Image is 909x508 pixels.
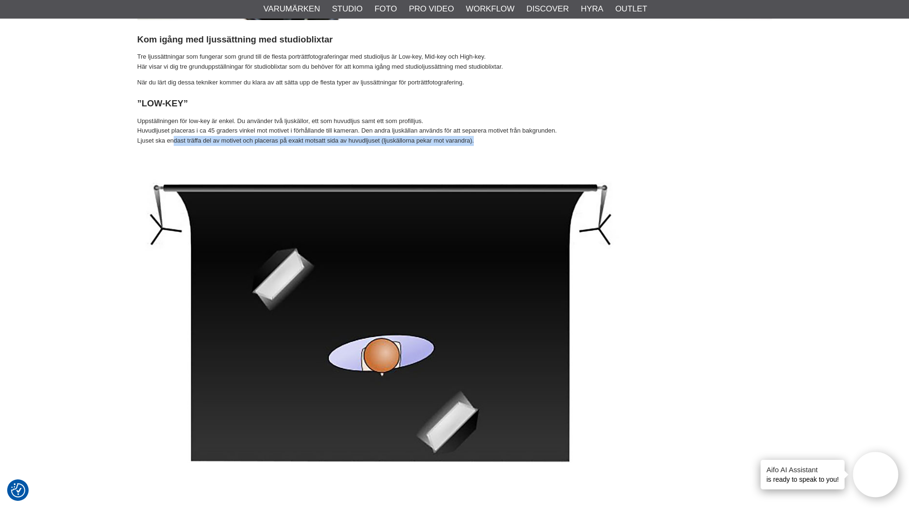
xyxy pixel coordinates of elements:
[137,78,772,88] p: När du lärt dig dessa tekniker kommer du klara av att sätta upp de flesta typer av ljussättningar...
[409,3,454,15] a: Pro Video
[615,3,647,15] a: Outlet
[332,3,363,15] a: Studio
[526,3,569,15] a: Discover
[137,52,772,72] p: Tre ljussättningar som fungerar som grund till de flesta porträttfotograferingar med studioljus ä...
[761,460,845,489] div: is ready to speak to you!
[375,3,397,15] a: Foto
[466,3,514,15] a: Workflow
[137,33,772,46] h3: Kom igång med ljussättning med studioblixtar
[137,97,772,110] h3: ”LOW-KEY”
[766,465,839,475] h4: Aifo AI Assistant
[581,3,603,15] a: Hyra
[11,482,25,499] button: Samtyckesinställningar
[263,3,320,15] a: Varumärken
[137,116,772,146] p: Uppställningen för low-key är enkel. Du använder två ljuskällor, ett som huvudljus samt ett som p...
[11,483,25,498] img: Revisit consent button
